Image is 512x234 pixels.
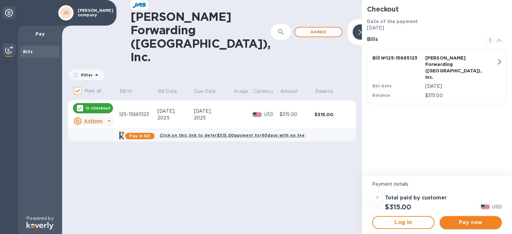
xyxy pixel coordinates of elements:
[27,222,53,230] img: Logo
[84,88,101,94] p: Mark all
[158,88,185,95] span: Bill Date
[425,83,496,90] p: [DATE]
[315,111,349,118] div: $315.00
[158,88,177,95] p: Bill Date
[119,111,157,118] div: 125-15665123
[280,88,307,95] span: Amount
[157,115,194,121] div: 2025
[78,72,93,78] p: Filter
[294,27,342,37] button: Addbill
[481,205,490,209] img: USD
[234,88,248,95] p: Image
[194,88,224,95] span: Due Date
[300,28,337,36] span: Add bill
[63,10,69,15] b: JC
[385,203,411,211] h2: $315.00
[264,111,280,118] p: USD
[372,84,392,88] b: Bill date
[372,193,382,203] div: =
[86,105,110,111] p: In checkout
[367,19,418,24] b: Date of the payment
[253,112,261,117] img: USD
[120,88,141,95] span: Bill №
[315,88,341,95] span: Balance
[280,88,298,95] p: Amount
[367,25,507,31] p: [DATE]
[129,133,150,138] b: Pay in 60
[378,219,428,226] span: Log in
[131,10,271,64] h1: [PERSON_NAME] Forwarding ([GEOGRAPHIC_DATA]), Inc.
[440,216,502,229] button: Pay now
[120,88,133,95] p: Bill №
[280,111,315,118] div: $315.00
[194,108,234,115] div: [DATE],
[367,36,479,43] h3: Bills
[160,133,305,138] b: Click on this link to defer $315.00 payment for 60 days with no fee
[84,118,102,124] u: Actions
[157,108,194,115] div: [DATE],
[194,115,234,121] div: 2025
[194,88,216,95] p: Due Date
[372,55,422,61] p: Bill № 125-15665123
[367,49,507,104] button: Bill №125-15665123[PERSON_NAME] Forwarding ([GEOGRAPHIC_DATA]), Inc.Bill date[DATE]Balance$315.00
[425,55,475,80] p: [PERSON_NAME] Forwarding ([GEOGRAPHIC_DATA]), Inc.
[315,88,333,95] p: Balance
[372,216,434,229] button: Log in
[78,8,110,17] p: [PERSON_NAME] company
[445,219,497,226] span: Pay now
[23,31,57,37] p: Pay
[372,93,390,98] b: Balance
[253,88,273,95] p: Currency
[425,92,496,99] p: $315.00
[486,36,494,44] span: 1
[385,195,447,201] h3: Total paid by customer
[372,181,502,188] p: Payment details
[26,215,53,222] p: Powered by
[23,49,33,54] b: Bills
[367,5,507,13] h2: Checkout
[492,204,502,210] p: USD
